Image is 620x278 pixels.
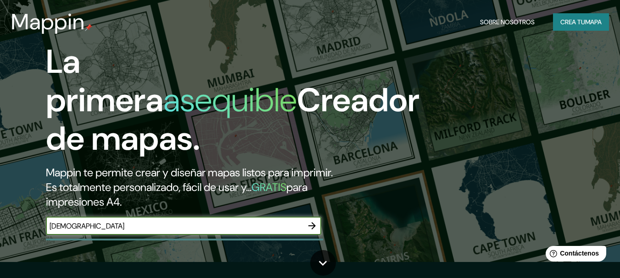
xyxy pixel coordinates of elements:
font: Mappin [11,7,85,36]
iframe: Lanzador de widgets de ayuda [538,242,610,268]
font: Mappin te permite crear y diseñar mapas listos para imprimir. [46,165,333,180]
font: Es totalmente personalizado, fácil de usar y... [46,180,251,194]
font: mapa [585,18,602,26]
font: para impresiones A4. [46,180,307,209]
font: GRATIS [251,180,286,194]
input: Elige tu lugar favorito [46,221,303,231]
font: Crea tu [560,18,585,26]
img: pin de mapeo [85,24,92,31]
button: Crea tumapa [553,13,609,31]
font: Creador de mapas. [46,79,419,160]
font: asequible [163,79,297,121]
button: Sobre nosotros [476,13,538,31]
font: La primera [46,40,163,121]
font: Sobre nosotros [480,18,535,26]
